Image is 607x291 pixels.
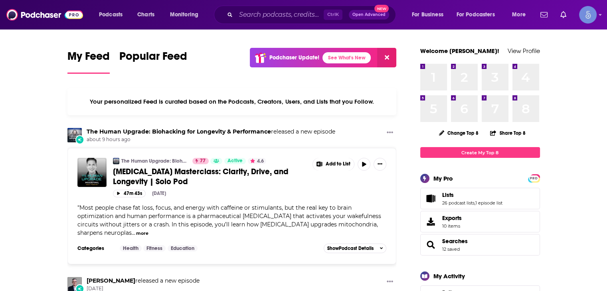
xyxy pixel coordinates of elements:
span: 77 [200,157,206,165]
span: Exports [442,214,462,222]
span: Monitoring [170,9,198,20]
button: Open AdvancedNew [349,10,389,20]
input: Search podcasts, credits, & more... [236,8,324,21]
div: My Activity [433,272,465,280]
h3: Categories [77,245,113,252]
a: Education [168,245,198,252]
div: Search podcasts, credits, & more... [221,6,403,24]
a: The Human Upgrade: Biohacking for Longevity & Performance [87,128,271,135]
div: My Pro [433,175,453,182]
a: My Feed [67,49,110,74]
span: Ctrl K [324,10,342,20]
a: Charts [132,8,159,21]
span: Searches [420,234,540,256]
button: Show More Button [384,128,396,138]
button: open menu [164,8,209,21]
a: View Profile [508,47,540,55]
button: 47m 43s [113,190,146,197]
button: open menu [506,8,536,21]
span: More [512,9,526,20]
span: Popular Feed [119,49,187,68]
a: 12 saved [442,246,460,252]
a: The Human Upgrade: Biohacking for Longevity & Performance [121,158,187,164]
span: Exports [423,216,439,227]
span: Add to List [326,161,350,167]
a: Lists [423,193,439,204]
span: " [77,204,381,236]
span: ... [132,229,135,236]
a: Create My Top 8 [420,147,540,158]
button: Change Top 8 [434,128,484,138]
a: Searches [442,238,468,245]
button: Show More Button [374,158,386,171]
h3: released a new episode [87,128,335,136]
button: more [136,230,148,237]
a: Welcome [PERSON_NAME]! [420,47,499,55]
button: open menu [93,8,133,21]
button: open menu [451,8,506,21]
span: Most people chase fat loss, focus, and energy with caffeine or stimulants, but the real key to br... [77,204,381,236]
span: Active [227,157,243,165]
a: Lists [442,191,502,199]
button: ShowPodcast Details [324,244,387,253]
span: Charts [137,9,154,20]
button: open menu [406,8,453,21]
span: Podcasts [99,9,123,20]
a: Health [120,245,142,252]
a: Show notifications dropdown [557,8,569,22]
a: See What's New [322,52,371,63]
p: Podchaser Update! [269,54,319,61]
img: The Human Upgrade: Biohacking for Longevity & Performance [67,128,82,142]
span: Logged in as Spiral5-G1 [579,6,597,24]
a: Searches [423,239,439,250]
img: The Human Upgrade: Biohacking for Longevity & Performance [113,158,119,164]
div: Your personalized Feed is curated based on the Podcasts, Creators, Users, and Lists that you Follow. [67,88,397,115]
a: PRO [529,175,539,181]
a: Exports [420,211,540,232]
a: 26 podcast lists [442,200,475,206]
a: Marc Kramer [87,277,135,284]
span: [MEDICAL_DATA] Masterclass: Clarity, Drive, and Longevity | Solo Pod [113,167,289,187]
button: Show More Button [384,277,396,287]
button: Show profile menu [579,6,597,24]
img: User Profile [579,6,597,24]
span: For Business [412,9,443,20]
span: Lists [442,191,454,199]
span: Open Advanced [352,13,386,17]
a: Popular Feed [119,49,187,74]
a: 1 episode list [475,200,502,206]
span: Lists [420,188,540,209]
button: 4.6 [248,158,266,164]
a: Active [224,158,246,164]
a: [MEDICAL_DATA] Masterclass: Clarity, Drive, and Longevity | Solo Pod [113,167,307,187]
span: about 9 hours ago [87,136,335,143]
span: 10 items [442,223,462,229]
button: Share Top 8 [490,125,526,141]
a: 77 [192,158,209,164]
span: , [475,200,475,206]
h3: released a new episode [87,277,200,285]
a: Show notifications dropdown [537,8,551,22]
a: Fitness [143,245,166,252]
span: New [374,5,389,12]
span: PRO [529,175,539,181]
img: Modafinil Masterclass: Clarity, Drive, and Longevity | Solo Pod [77,158,107,187]
div: [DATE] [152,191,166,196]
div: New Episode [75,135,84,144]
span: Show Podcast Details [327,246,374,251]
span: For Podcasters [457,9,495,20]
button: Show More Button [313,158,354,171]
span: My Feed [67,49,110,68]
img: Podchaser - Follow, Share and Rate Podcasts [6,7,83,22]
